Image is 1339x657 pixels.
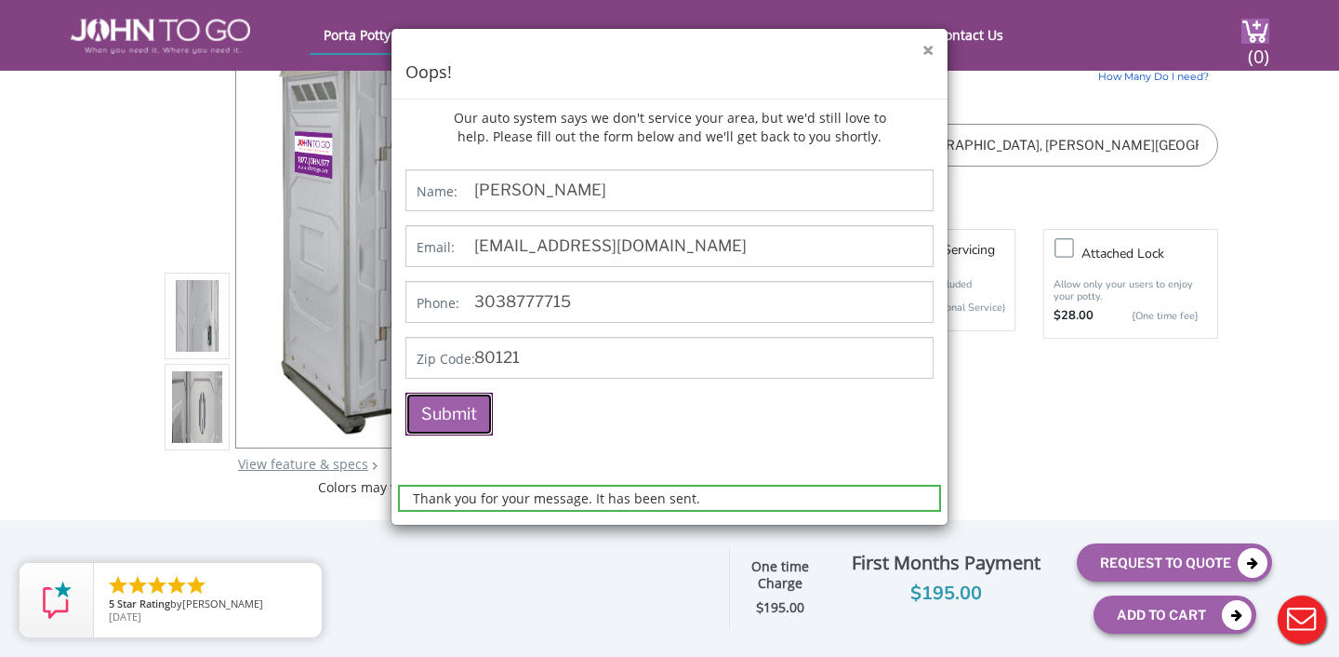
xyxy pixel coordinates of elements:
[391,155,948,513] form: Contact form
[450,100,889,155] p: Our auto system says we don't service your area, but we'd still love to help. Please fill out the...
[185,574,207,597] li: 
[417,182,457,201] label: Name:
[182,597,263,610] span: [PERSON_NAME]
[1265,583,1339,657] button: Live Chat
[405,60,934,85] h4: Oops!
[417,238,455,257] label: Email:
[417,350,475,369] label: Zip Code:
[166,574,188,597] li: 
[417,294,459,313] label: Phone:
[38,582,75,619] img: Review Rating
[109,598,307,611] span: by
[109,610,141,623] span: [DATE]
[117,597,170,610] span: Star Rating
[922,41,934,60] button: ×
[107,574,129,597] li: 
[405,393,493,436] button: Submit
[126,574,149,597] li: 
[109,597,114,610] span: 5
[146,574,168,597] li: 
[398,485,941,513] div: Thank you for your message. It has been sent.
